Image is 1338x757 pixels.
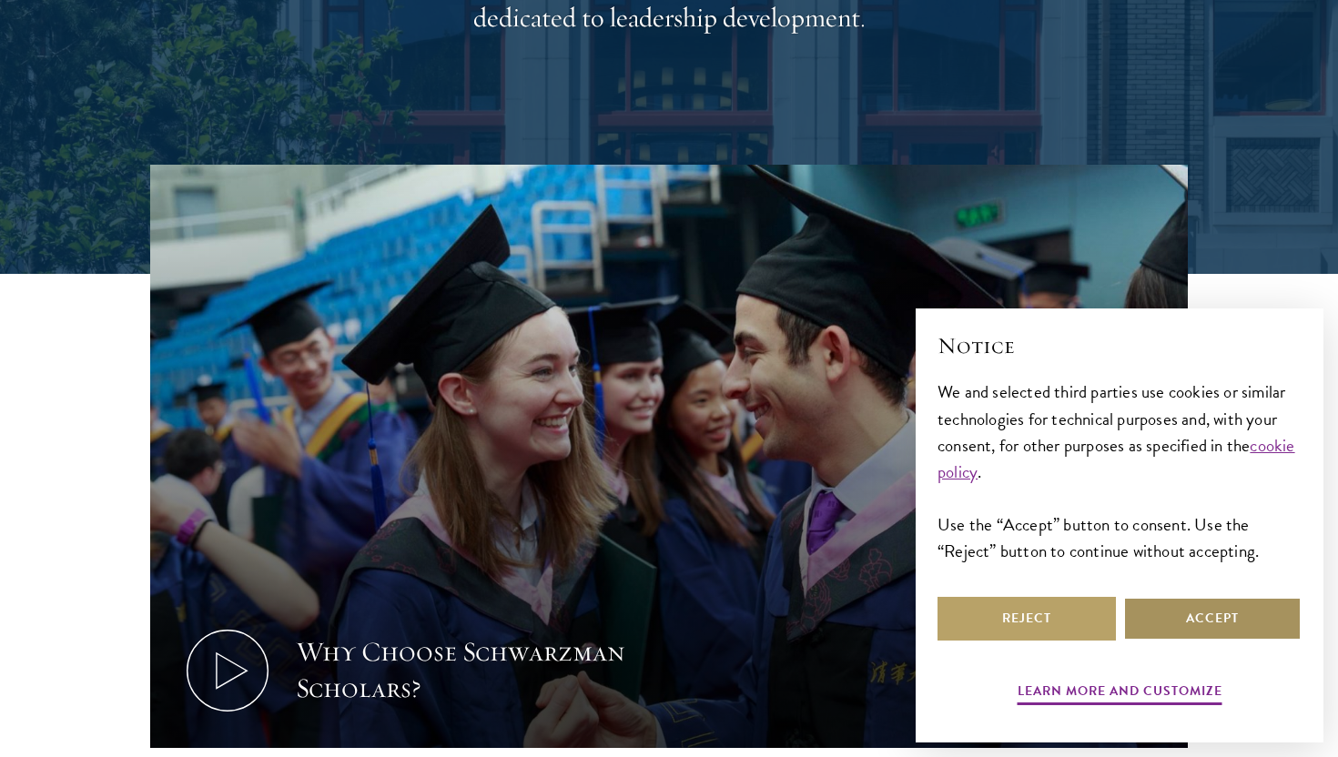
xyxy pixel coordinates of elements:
div: Why Choose Schwarzman Scholars? [296,634,633,707]
a: cookie policy [938,432,1295,485]
button: Learn more and customize [1018,680,1222,708]
button: Reject [938,597,1116,641]
button: Why Choose Schwarzman Scholars? [150,165,1188,748]
button: Accept [1123,597,1302,641]
h2: Notice [938,330,1302,361]
div: We and selected third parties use cookies or similar technologies for technical purposes and, wit... [938,378,1302,563]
